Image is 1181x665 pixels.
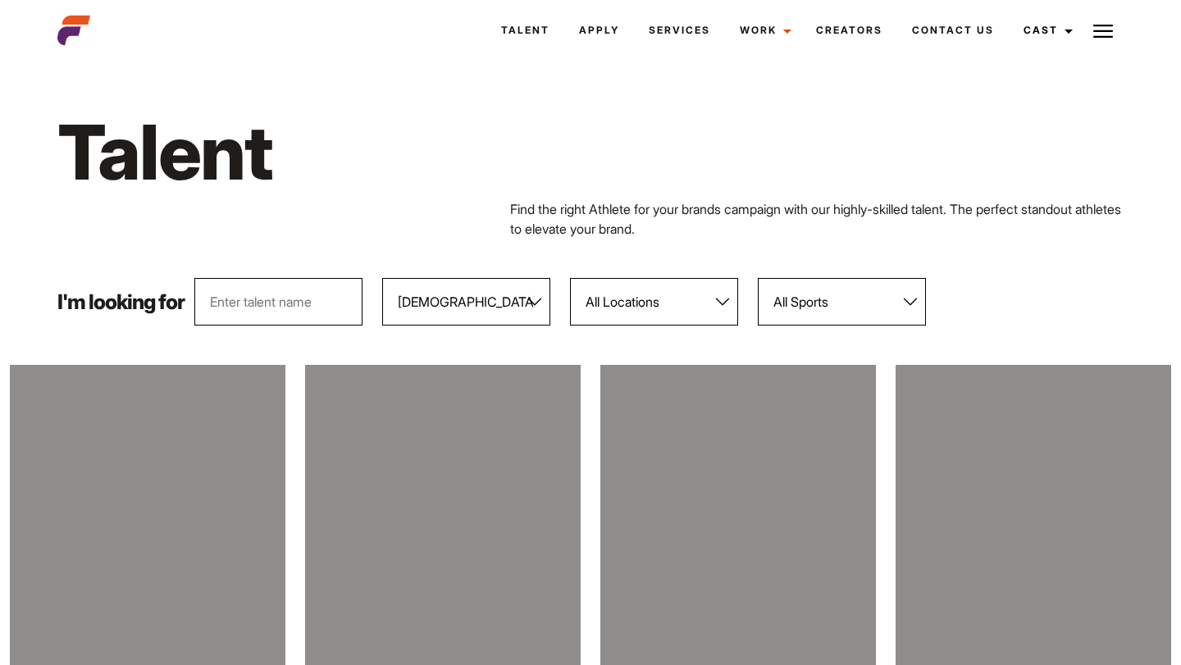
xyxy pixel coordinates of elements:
[634,8,725,52] a: Services
[57,14,90,47] img: cropped-aefm-brand-fav-22-square.png
[897,8,1009,52] a: Contact Us
[801,8,897,52] a: Creators
[725,8,801,52] a: Work
[1093,21,1113,41] img: Burger icon
[57,105,672,199] h1: Talent
[486,8,564,52] a: Talent
[57,292,185,312] p: I'm looking for
[194,278,363,326] input: Enter talent name
[564,8,634,52] a: Apply
[510,199,1124,239] p: Find the right Athlete for your brands campaign with our highly-skilled talent. The perfect stand...
[1009,8,1083,52] a: Cast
